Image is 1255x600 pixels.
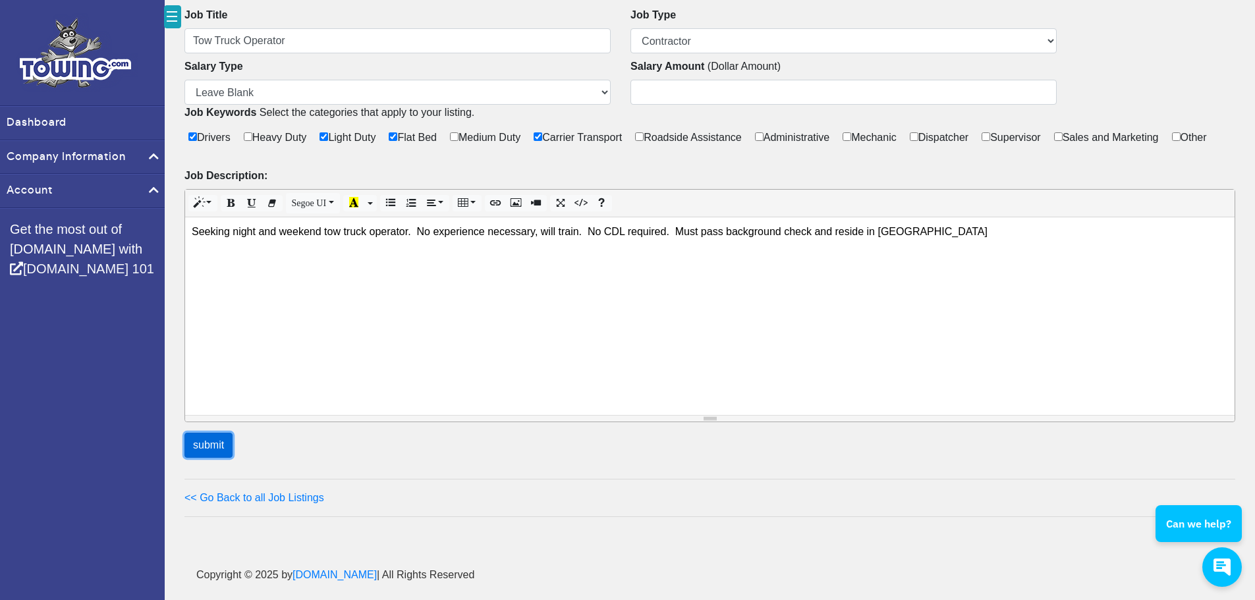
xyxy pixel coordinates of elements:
[982,132,990,141] input: Supervisor
[1054,132,1063,141] input: Sales and Marketing
[380,195,401,211] button: Unordered list (CTRL+SHIFT+NUM7)
[317,127,381,148] label: Light Duty
[531,127,627,148] label: Carrier Transport
[907,127,974,148] label: Dispatcher
[185,416,1235,422] div: Resize
[752,127,835,148] label: Administrative
[241,127,312,148] label: Heavy Duty
[1051,127,1164,148] label: Sales and Marketing
[221,195,242,211] button: Bold (CTRL+B)
[421,195,450,211] button: Paragraph
[293,569,377,580] a: [DOMAIN_NAME]
[591,195,612,211] button: Help
[526,195,547,211] button: Video
[550,195,571,211] button: Full Screen
[401,195,422,211] button: Ordered list (CTRL+SHIFT+NUM8)
[292,198,327,208] span: Segoe UI
[10,261,154,276] a: [DOMAIN_NAME] 101
[364,195,377,211] button: More Color
[505,195,526,211] button: Picture
[571,195,592,211] button: Code View
[630,9,676,20] b: Job Type
[1169,127,1212,148] label: Other
[534,132,542,141] input: Carrier Transport
[188,195,217,211] button: Style
[186,127,236,148] label: Drivers
[241,195,262,211] button: Underline (CTRL+U)
[343,195,364,211] button: Recent Color
[244,132,252,141] input: Heavy Duty
[1147,469,1255,600] iframe: Conversations
[184,107,256,118] b: Job Keywords
[262,195,283,211] button: Remove Font Style (CTRL+\)
[320,132,328,141] input: Light Duty
[632,127,747,148] label: Roadside Assistance
[184,433,233,458] input: submit
[188,132,197,141] input: Drivers
[389,132,397,141] input: Flat Bed
[196,567,1255,583] p: Copyright © 2025 by | All Rights Reserved
[184,490,324,506] a: << Go Back to all Job Listings
[386,127,442,148] label: Flat Bed
[286,193,340,213] button: Font Family
[453,195,482,211] button: Table
[185,217,1235,415] div: Seeking night and weekend tow truck operator. No experience necessary, will train. No CDL require...
[184,61,243,72] b: Salary Type
[184,9,228,20] b: Job Title
[708,61,781,72] span: (Dollar Amount)
[630,61,704,72] b: Salary Amount
[979,127,1046,148] label: Supervisor
[755,132,764,141] input: Administrative
[485,195,506,211] button: Link (CTRL+K)
[13,13,138,92] img: logo.png
[843,132,851,141] input: Mechanic
[635,132,644,141] input: Roadside Assistance
[184,170,267,181] b: Job Description:
[1172,132,1181,141] input: Other
[910,132,918,141] input: Dispatcher
[260,105,474,121] label: Select the categories that apply to your listing.
[450,132,459,141] input: Medium Duty
[840,127,901,148] label: Mechanic
[184,28,611,53] input: Job Title
[447,127,526,148] label: Medium Duty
